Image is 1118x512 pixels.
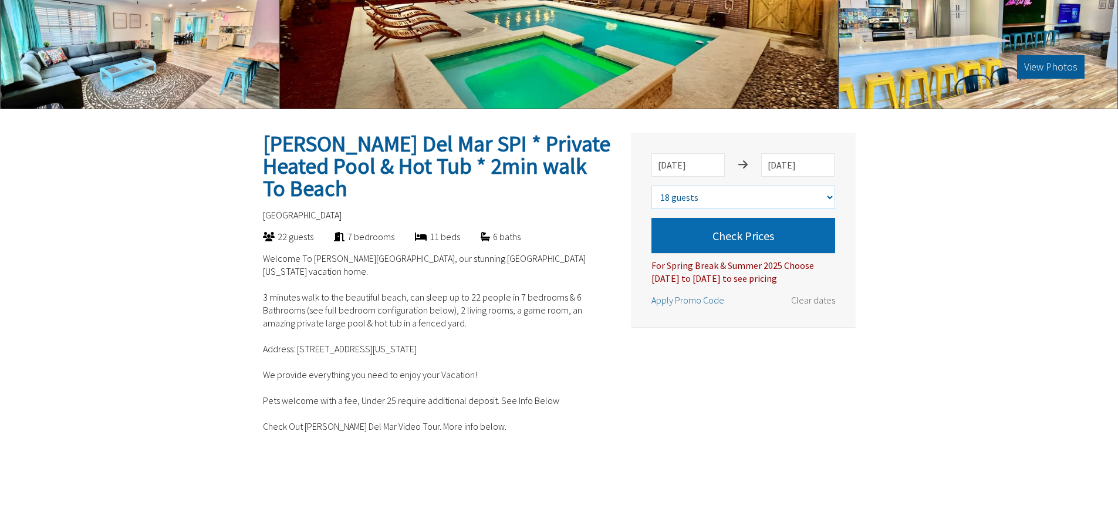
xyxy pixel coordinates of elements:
[1017,55,1085,79] button: View Photos
[263,133,610,200] h2: [PERSON_NAME] Del Mar SPI * Private Heated Pool & Hot Tub * 2min walk To Beach
[313,230,394,243] div: 7 bedrooms
[651,253,835,285] div: For Spring Break & Summer 2025 Choose [DATE] to [DATE] to see pricing
[791,294,835,306] span: Clear dates
[651,218,835,253] button: Check Prices
[394,230,460,243] div: 11 beds
[761,153,835,177] input: Check-out
[263,209,342,221] span: [GEOGRAPHIC_DATA]
[242,230,313,243] div: 22 guests
[651,294,724,306] span: Apply Promo Code
[460,230,521,243] div: 6 baths
[651,153,725,177] input: Check-in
